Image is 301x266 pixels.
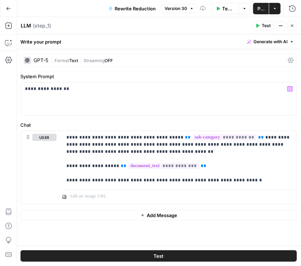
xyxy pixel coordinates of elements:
div: GPT-5 [34,58,48,63]
button: Generate with AI [244,37,297,46]
textarea: LLM [21,22,31,29]
span: Publish [257,5,265,12]
button: Publish [253,3,269,14]
span: Text [69,58,78,63]
button: user [32,134,56,141]
span: Test [154,252,164,260]
button: Test [20,250,297,262]
span: Rewrite Reduction [115,5,156,12]
span: | [78,56,84,64]
label: Chat [20,121,297,129]
span: Generate with AI [254,39,287,45]
span: | [51,56,55,64]
span: Test [262,22,271,29]
button: Test Workflow [211,3,239,14]
button: Rewrite Reduction [104,3,160,14]
span: Streaming [84,58,105,63]
span: ( step_1 ) [33,22,51,29]
button: Version 30 [162,4,197,13]
span: Version 30 [165,5,187,12]
span: Format [55,58,69,63]
label: System Prompt [20,73,297,80]
span: OFF [105,58,113,63]
span: Add Message [147,212,177,219]
span: Test Workflow [222,5,235,12]
button: Add Message [20,210,297,221]
button: Test [252,21,274,30]
div: Write your prompt [16,34,301,49]
div: user [21,131,56,204]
